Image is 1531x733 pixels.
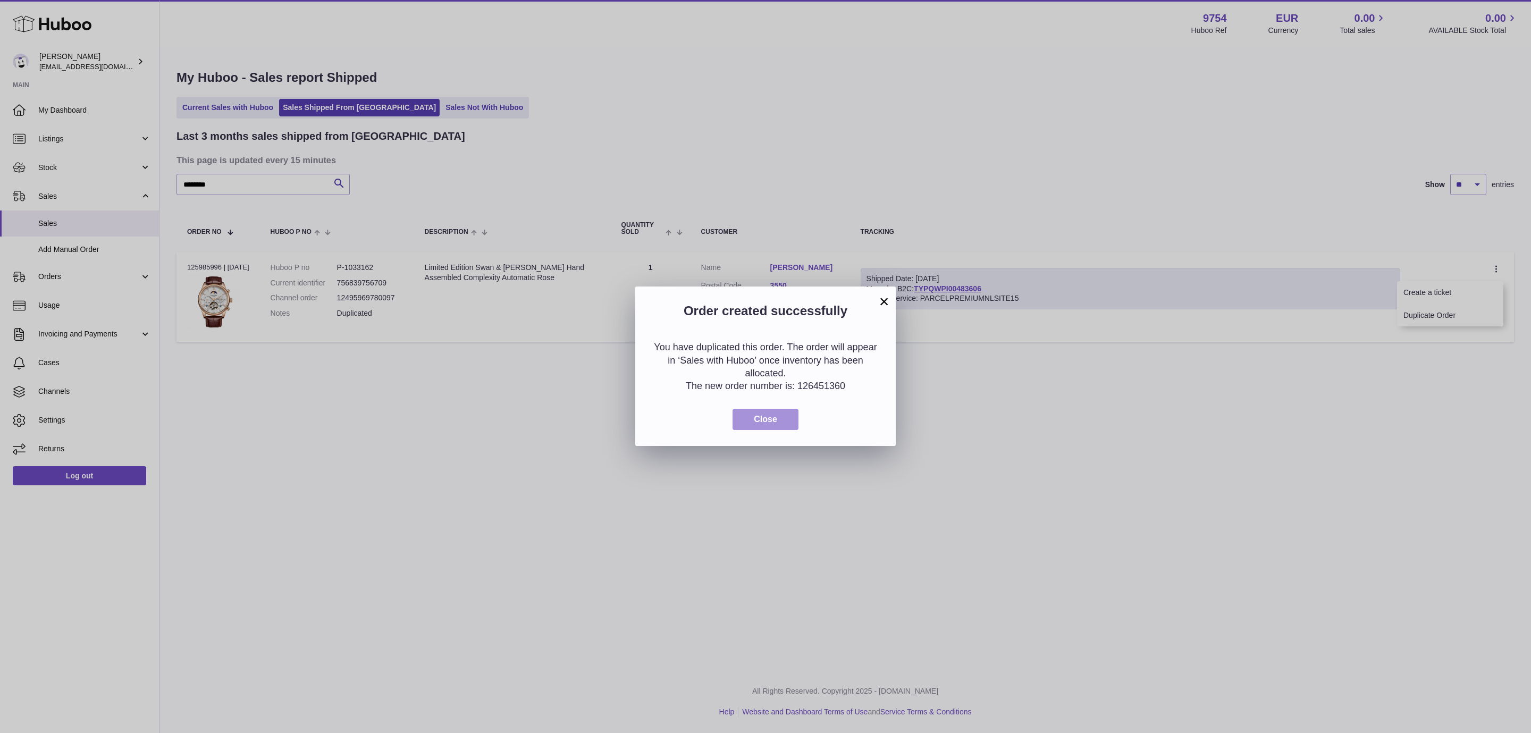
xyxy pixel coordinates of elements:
p: The new order number is: 126451360 [651,380,880,392]
span: Close [754,415,777,424]
h2: Order created successfully [651,302,880,325]
button: × [878,295,890,308]
button: Close [733,409,798,431]
p: You have duplicated this order. The order will appear in ‘Sales with Huboo’ once inventory has be... [651,341,880,380]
